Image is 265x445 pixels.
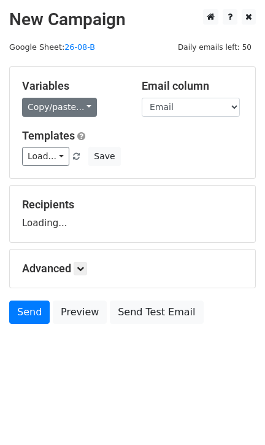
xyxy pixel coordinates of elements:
[110,301,203,324] a: Send Test Email
[174,41,256,54] span: Daily emails left: 50
[142,79,243,93] h5: Email column
[174,42,256,52] a: Daily emails left: 50
[9,301,50,324] a: Send
[22,147,69,166] a: Load...
[53,301,107,324] a: Preview
[22,129,75,142] a: Templates
[22,198,243,230] div: Loading...
[22,79,123,93] h5: Variables
[22,98,97,117] a: Copy/paste...
[22,262,243,275] h5: Advanced
[9,42,95,52] small: Google Sheet:
[64,42,95,52] a: 26-08-B
[204,386,265,445] iframe: Chat Widget
[9,9,256,30] h2: New Campaign
[22,198,243,211] h5: Recipients
[88,147,120,166] button: Save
